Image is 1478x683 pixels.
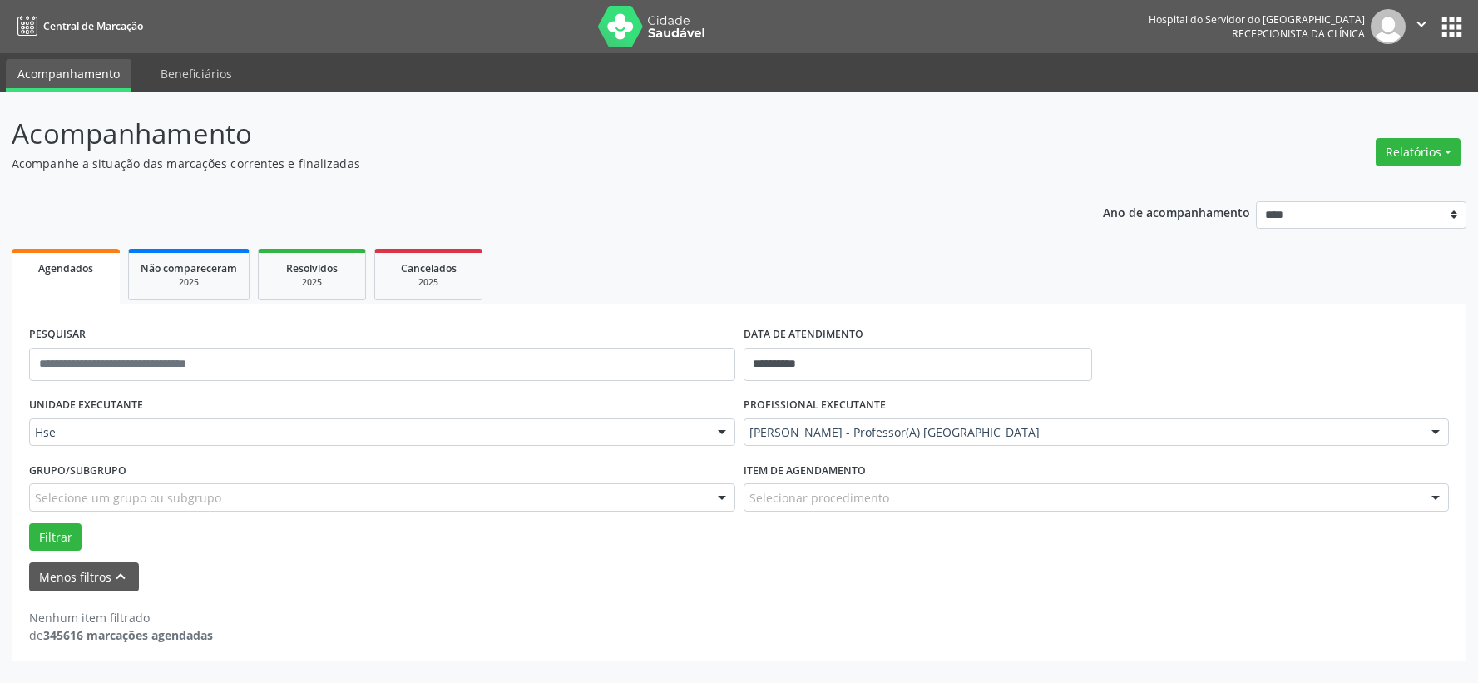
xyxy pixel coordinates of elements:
[744,322,863,348] label: DATA DE ATENDIMENTO
[111,567,130,586] i: keyboard_arrow_up
[29,609,213,626] div: Nenhum item filtrado
[35,424,701,441] span: Hse
[387,276,470,289] div: 2025
[1437,12,1466,42] button: apps
[29,322,86,348] label: PESQUISAR
[1371,9,1406,44] img: img
[1406,9,1437,44] button: 
[12,113,1030,155] p: Acompanhamento
[29,458,126,483] label: Grupo/Subgrupo
[749,489,889,507] span: Selecionar procedimento
[38,261,93,275] span: Agendados
[29,393,143,418] label: UNIDADE EXECUTANTE
[141,261,237,275] span: Não compareceram
[12,155,1030,172] p: Acompanhe a situação das marcações correntes e finalizadas
[1232,27,1365,41] span: Recepcionista da clínica
[744,458,866,483] label: Item de agendamento
[1149,12,1365,27] div: Hospital do Servidor do [GEOGRAPHIC_DATA]
[149,59,244,88] a: Beneficiários
[43,19,143,33] span: Central de Marcação
[1376,138,1461,166] button: Relatórios
[141,276,237,289] div: 2025
[12,12,143,40] a: Central de Marcação
[1412,15,1431,33] i: 
[744,393,886,418] label: PROFISSIONAL EXECUTANTE
[29,626,213,644] div: de
[1103,201,1250,222] p: Ano de acompanhamento
[6,59,131,92] a: Acompanhamento
[29,523,82,552] button: Filtrar
[749,424,1416,441] span: [PERSON_NAME] - Professor(A) [GEOGRAPHIC_DATA]
[401,261,457,275] span: Cancelados
[286,261,338,275] span: Resolvidos
[29,562,139,591] button: Menos filtroskeyboard_arrow_up
[270,276,353,289] div: 2025
[43,627,213,643] strong: 345616 marcações agendadas
[35,489,221,507] span: Selecione um grupo ou subgrupo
